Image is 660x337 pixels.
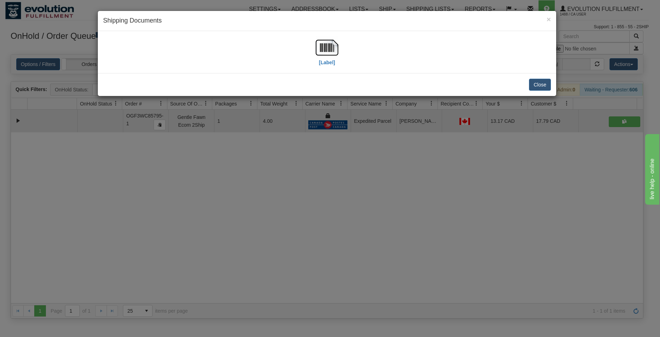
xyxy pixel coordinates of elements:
span: × [547,15,551,23]
img: barcode.jpg [316,36,338,59]
button: Close [547,16,551,23]
h4: Shipping Documents [103,16,551,25]
iframe: chat widget [644,132,659,204]
button: Close [529,79,551,91]
label: [Label] [319,59,335,66]
div: live help - online [5,4,65,13]
a: [Label] [316,44,338,65]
